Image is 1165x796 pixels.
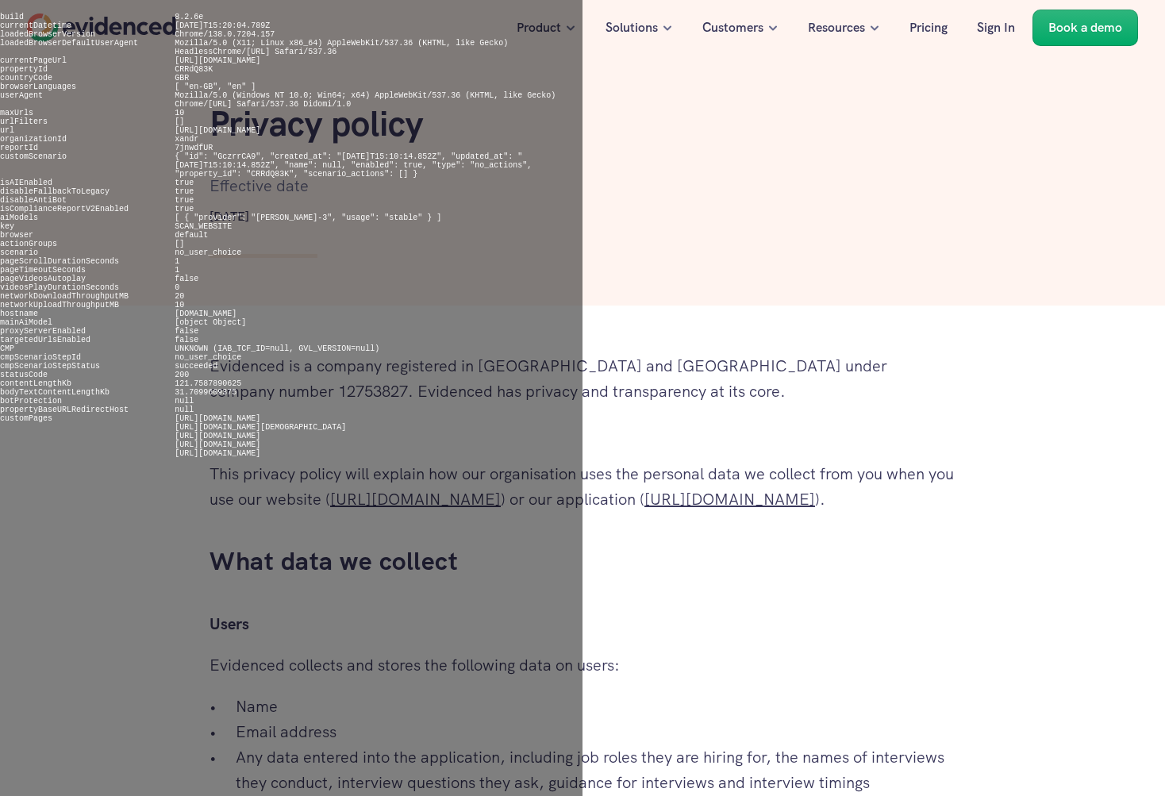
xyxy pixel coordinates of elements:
pre: 7jnwdfUR [175,144,213,152]
pre: [ "en-GB", "en" ] [175,83,256,91]
p: Solutions [606,17,658,38]
pre: succeeded [175,362,217,371]
pre: no_user_choice [175,353,241,362]
a: Book a demo [1032,10,1138,46]
p: ‍ [210,420,955,445]
p: Resources [808,17,865,38]
h5: Users [210,611,955,636]
pre: { "id": "GczrrCA9", "created_at": "[DATE]T15:10:14.852Z", "updated_at": "[DATE]T15:10:14.852Z", "... [175,152,532,179]
pre: 10 [175,301,184,310]
p: Sign In [977,17,1015,38]
pre: xandr [175,135,198,144]
pre: 200 [175,371,189,379]
p: Customers [702,17,763,38]
pre: 8.2.6e [175,13,203,21]
pre: [URL][DOMAIN_NAME] [175,56,260,65]
pre: false [175,327,198,336]
pre: true [175,205,194,213]
pre: 1 [175,266,179,275]
a: Pricing [898,10,959,46]
pre: 121.7587890625 [175,379,241,388]
a: Sign In [965,10,1027,46]
pre: default [175,231,208,240]
pre: 10 [175,109,184,117]
pre: [URL][DOMAIN_NAME] [175,126,260,135]
pre: null [175,406,194,414]
pre: false [175,275,198,283]
pre: null [175,397,194,406]
p: Evidenced is a company registered in [GEOGRAPHIC_DATA] and [GEOGRAPHIC_DATA] under company number... [210,353,955,404]
pre: Mozilla/5.0 (Windows NT 10.0; Win64; x64) AppleWebKit/537.36 (KHTML, like Gecko) Chrome/[URL] Saf... [175,91,556,109]
pre: 20 [175,292,184,301]
pre: CRRdQ83K [175,65,213,74]
p: Pricing [909,17,948,38]
pre: [URL][DOMAIN_NAME] [URL][DOMAIN_NAME][DEMOGRAPHIC_DATA] [URL][DOMAIN_NAME] [URL][DOMAIN_NAME] [UR... [175,414,346,458]
pre: 31.7099609375 [175,388,236,397]
pre: SCAN_WEBSITE [175,222,232,231]
pre: GBR [175,74,189,83]
a: [URL][DOMAIN_NAME] [644,489,815,510]
p: This privacy policy will explain how our organisation uses the personal data we collect from you ... [210,461,955,512]
pre: 1 [175,257,179,266]
pre: [] [175,117,184,126]
p: Any data entered into the application, including job roles they are hiring for, the names of inte... [236,744,955,795]
pre: no_user_choice [175,248,241,257]
pre: UNKNOWN (IAB_TCF_ID=null, GVL_VERSION=null) [175,344,379,353]
p: Book a demo [1048,17,1122,38]
pre: [ { "provider": "[PERSON_NAME]-3", "usage": "stable" } ] [175,213,441,222]
pre: true [175,179,194,187]
pre: 0 [175,283,179,292]
pre: false [175,336,198,344]
pre: true [175,187,194,196]
p: Email address [236,719,955,744]
pre: [DOMAIN_NAME] [175,310,236,318]
pre: [DATE]T15:20:04.789Z [175,21,270,30]
pre: true [175,196,194,205]
pre: Chrome/138.0.7204.157 [175,30,275,39]
p: Evidenced collects and stores the following data on users: [210,652,955,678]
pre: [] [175,240,184,248]
h3: What data we collect [210,544,955,579]
pre: Mozilla/5.0 (X11; Linux x86_64) AppleWebKit/537.36 (KHTML, like Gecko) HeadlessChrome/[URL] Safar... [175,39,508,56]
p: Name [236,694,955,719]
pre: [object Object] [175,318,246,327]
